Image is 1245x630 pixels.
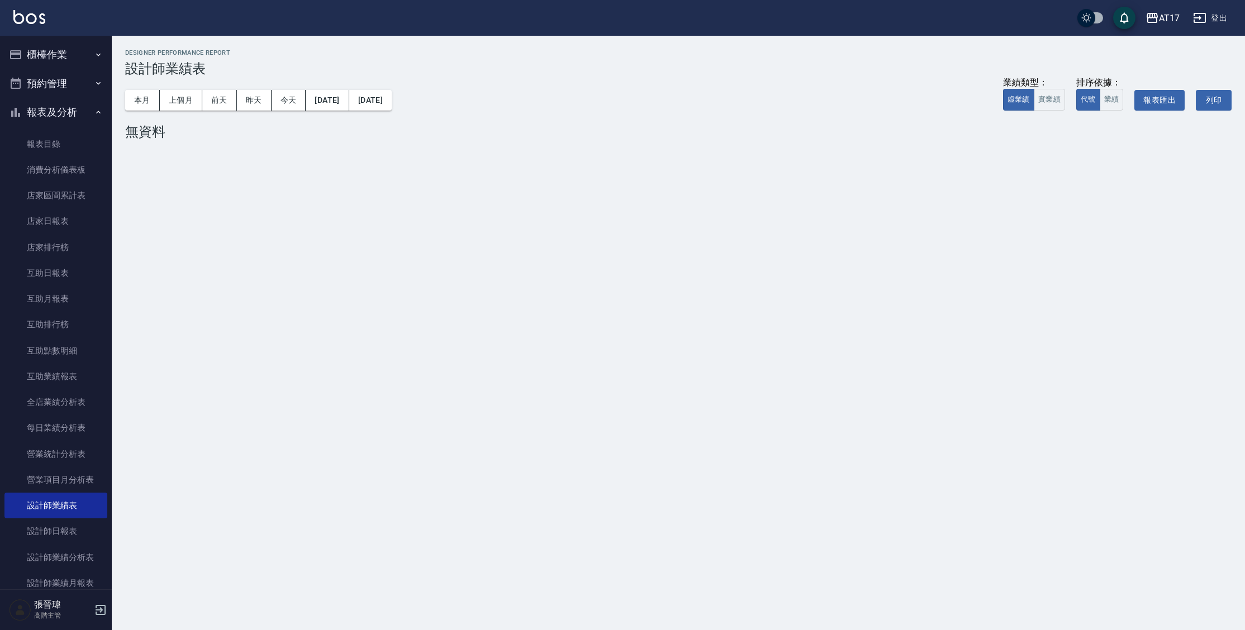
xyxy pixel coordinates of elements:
a: 互助日報表 [4,260,107,286]
button: 今天 [272,90,306,111]
h2: Designer Performance Report [125,49,1232,56]
button: 代號 [1076,89,1100,111]
img: Logo [13,10,45,24]
a: 設計師日報表 [4,518,107,544]
a: 互助月報表 [4,286,107,312]
a: 報表目錄 [4,131,107,157]
a: 互助排行榜 [4,312,107,337]
h5: 張晉瑋 [34,599,91,610]
div: 業績類型： [1003,77,1065,89]
h3: 設計師業績表 [125,61,1232,77]
button: 報表匯出 [1134,90,1185,111]
img: Person [9,599,31,621]
button: [DATE] [306,90,349,111]
a: 互助點數明細 [4,338,107,364]
button: 預約管理 [4,69,107,98]
button: 實業績 [1034,89,1065,111]
button: 業績 [1100,89,1124,111]
a: 消費分析儀表板 [4,157,107,183]
a: 店家區間累計表 [4,183,107,208]
button: 列印 [1196,90,1232,111]
button: 本月 [125,90,160,111]
a: 互助業績報表 [4,364,107,389]
button: 報表及分析 [4,98,107,127]
button: save [1113,7,1135,29]
p: 高階主管 [34,610,91,621]
button: 上個月 [160,90,202,111]
a: 全店業績分析表 [4,389,107,415]
button: 虛業績 [1003,89,1034,111]
div: AT17 [1159,11,1180,25]
a: 設計師業績分析表 [4,545,107,570]
div: 排序依據： [1076,77,1124,89]
button: AT17 [1141,7,1184,30]
button: 昨天 [237,90,272,111]
a: 設計師業績月報表 [4,570,107,596]
button: 櫃檯作業 [4,40,107,69]
button: 前天 [202,90,237,111]
a: 營業統計分析表 [4,441,107,467]
div: 無資料 [125,124,1232,140]
a: 每日業績分析表 [4,415,107,441]
button: 登出 [1189,8,1232,28]
a: 店家排行榜 [4,235,107,260]
a: 營業項目月分析表 [4,467,107,493]
button: [DATE] [349,90,392,111]
a: 店家日報表 [4,208,107,234]
a: 設計師業績表 [4,493,107,518]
